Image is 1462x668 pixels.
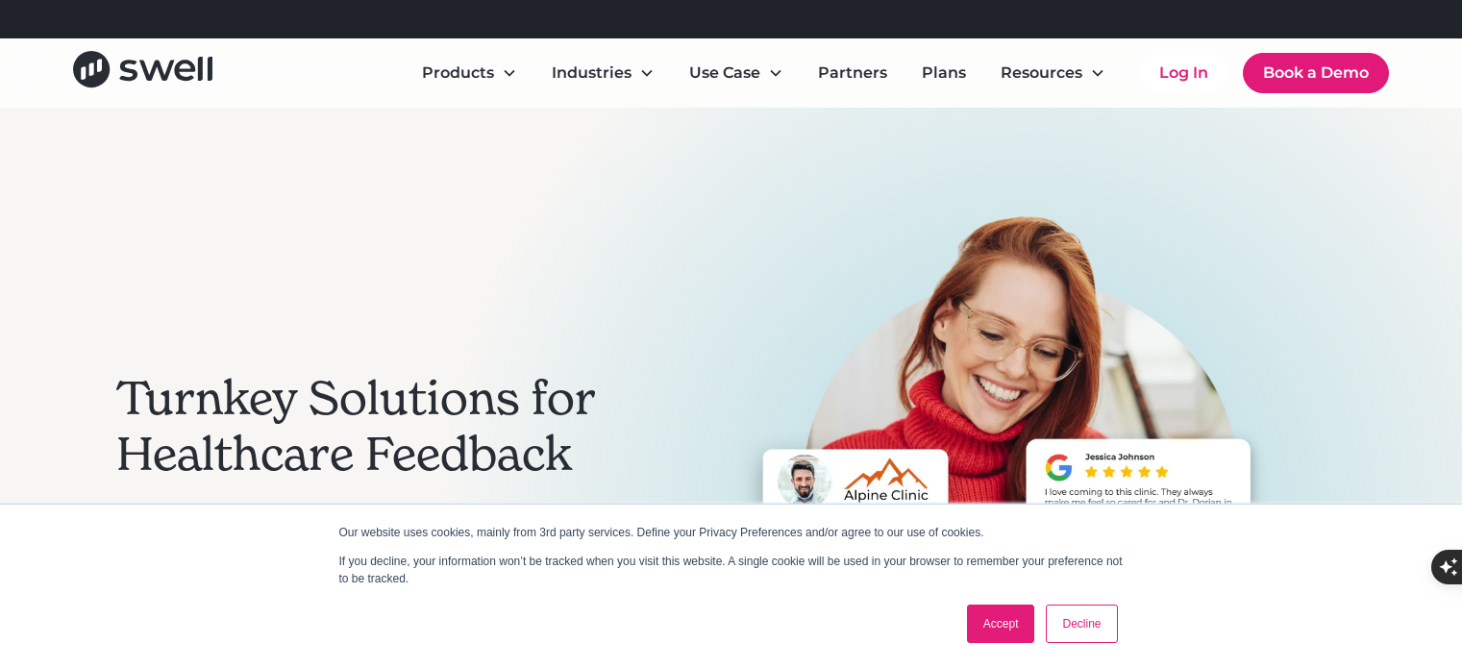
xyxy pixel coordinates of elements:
div: Resources [985,54,1121,92]
div: Use Case [674,54,799,92]
a: Decline [1046,605,1117,643]
p: If you decline, your information won’t be tracked when you visit this website. A single cookie wi... [339,553,1124,587]
a: Partners [803,54,903,92]
div: Industries [552,62,632,85]
p: Our website uses cookies, mainly from 3rd party services. Define your Privacy Preferences and/or ... [339,524,1124,541]
h2: Turnkey Solutions for Healthcare Feedback [116,371,635,482]
a: Accept [967,605,1035,643]
a: Log In [1140,54,1227,92]
a: home [73,51,212,94]
div: Products [422,62,494,85]
div: Use Case [689,62,760,85]
a: Plans [906,54,981,92]
div: Resources [1001,62,1082,85]
div: Products [407,54,533,92]
a: Book a Demo [1243,53,1389,93]
div: Industries [536,54,670,92]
